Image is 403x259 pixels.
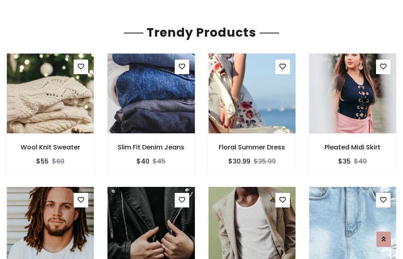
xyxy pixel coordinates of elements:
[208,143,296,151] h6: Floral Summer Dress
[153,157,165,166] del: $45
[6,143,94,151] h6: Wool Knit Sweater
[338,157,351,165] h6: $35
[52,157,64,166] del: $60
[143,24,260,41] span: Trendy Products
[354,157,367,166] del: $40
[254,157,276,166] del: $35.99
[228,157,250,165] h6: $30.99
[309,143,397,151] h6: Pleated Midi Skirt
[36,157,49,165] h6: $55
[107,143,195,151] h6: Slim Fit Denim Jeans
[136,157,149,165] h6: $40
